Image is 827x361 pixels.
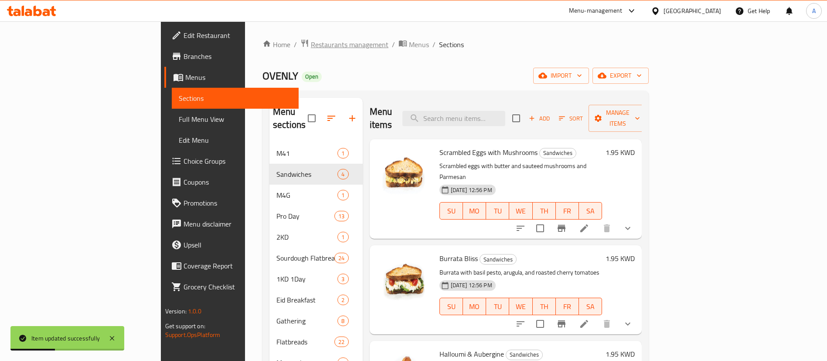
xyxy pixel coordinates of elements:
[409,39,429,50] span: Menus
[300,39,388,50] a: Restaurants management
[269,143,363,164] div: M411
[439,298,463,315] button: SU
[533,68,589,84] button: import
[528,113,551,124] span: Add
[276,148,337,158] span: M41
[172,109,299,130] a: Full Menu View
[664,6,721,16] div: [GEOGRAPHIC_DATA]
[463,202,486,220] button: MO
[480,254,517,265] div: Sandwiches
[342,108,363,129] button: Add section
[184,282,292,292] span: Grocery Checklist
[269,289,363,310] div: Eid Breakfast2
[188,306,201,317] span: 1.0.0
[335,212,348,220] span: 13
[486,298,509,315] button: TU
[606,252,635,265] h6: 1.95 KWD
[302,73,322,80] span: Open
[606,146,635,158] h6: 1.95 KWD
[536,300,552,313] span: TH
[540,148,576,158] span: Sandwiches
[490,300,506,313] span: TU
[164,213,299,234] a: Menu disclaimer
[164,193,299,213] a: Promotions
[184,51,292,62] span: Branches
[164,276,299,297] a: Grocery Checklist
[540,70,582,81] span: import
[466,205,483,217] span: MO
[276,337,334,347] span: Flatbreads
[617,313,638,334] button: show more
[439,347,504,361] span: Halloumi & Aubergine
[334,211,348,221] div: items
[556,298,579,315] button: FR
[510,313,531,334] button: sort-choices
[596,107,640,129] span: Manage items
[338,275,348,283] span: 3
[269,227,363,248] div: 2KD1
[276,169,337,179] div: Sandwiches
[463,298,486,315] button: MO
[392,39,395,50] li: /
[559,205,575,217] span: FR
[165,329,221,340] a: Support.OpsPlatform
[276,211,334,221] div: Pro Day
[606,348,635,360] h6: 1.95 KWD
[269,185,363,206] div: M4G1
[599,70,642,81] span: export
[559,113,583,124] span: Sort
[490,205,506,217] span: TU
[531,219,549,237] span: Select to update
[179,135,292,145] span: Edit Menu
[335,254,348,262] span: 24
[276,190,337,200] div: M4G
[596,218,617,239] button: delete
[179,93,292,103] span: Sections
[579,202,602,220] button: SA
[377,252,432,308] img: Burrata Bliss
[276,253,334,263] span: Sourdough Flatbread
[164,172,299,193] a: Coupons
[337,148,348,158] div: items
[513,300,529,313] span: WE
[276,316,337,326] span: Gathering
[338,233,348,241] span: 1
[579,223,589,234] a: Edit menu item
[447,186,496,194] span: [DATE] 12:56 PM
[509,202,532,220] button: WE
[184,198,292,208] span: Promotions
[164,234,299,255] a: Upsell
[553,112,589,125] span: Sort items
[269,164,363,185] div: Sandwiches4
[513,205,529,217] span: WE
[338,296,348,304] span: 2
[506,350,543,360] div: Sandwiches
[31,333,100,343] div: Item updated successfully
[334,253,348,263] div: items
[536,205,552,217] span: TH
[525,112,553,125] span: Add item
[334,337,348,347] div: items
[338,170,348,179] span: 4
[164,255,299,276] a: Coverage Report
[184,177,292,187] span: Coupons
[509,298,532,315] button: WE
[592,68,649,84] button: export
[533,298,556,315] button: TH
[164,25,299,46] a: Edit Restaurant
[165,320,205,332] span: Get support on:
[172,130,299,151] a: Edit Menu
[486,202,509,220] button: TU
[398,39,429,50] a: Menus
[269,206,363,227] div: Pro Day13
[525,112,553,125] button: Add
[269,310,363,331] div: Gathering8
[432,39,436,50] li: /
[184,240,292,250] span: Upsell
[579,298,602,315] button: SA
[569,6,623,16] div: Menu-management
[337,169,348,179] div: items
